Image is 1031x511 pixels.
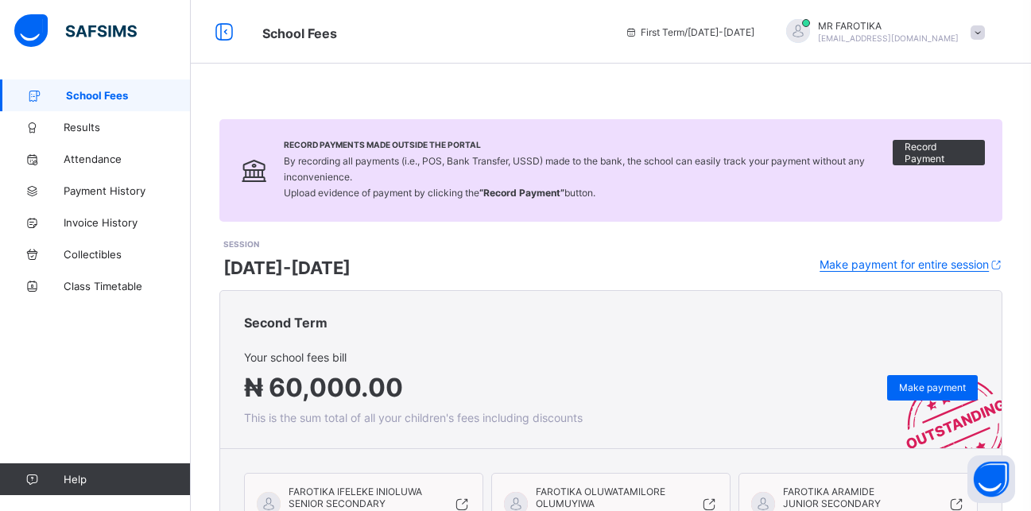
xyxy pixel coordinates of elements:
[64,473,190,486] span: Help
[770,19,993,45] div: MRFAROTIKA
[625,26,754,38] span: session/term information
[223,257,351,278] span: [DATE]-[DATE]
[262,25,337,41] span: School Fees
[820,257,989,271] span: Make payment for entire session
[244,315,328,331] span: Second Term
[899,381,966,393] span: Make payment
[886,358,1002,448] img: outstanding-stamp.3c148f88c3ebafa6da95868fa43343a1.svg
[244,350,583,364] span: Your school fees bill
[783,486,922,497] span: FAROTIKA ARAMIDE
[536,486,675,509] span: FAROTIKA OLUWATAMILORE OLUMUYIWA
[223,239,259,249] span: SESSION
[818,33,959,43] span: [EMAIL_ADDRESS][DOMAIN_NAME]
[64,121,191,134] span: Results
[64,184,191,197] span: Payment History
[289,486,428,497] span: FAROTIKA IFELEKE INIOLUWA
[14,14,137,48] img: safsims
[479,187,564,199] b: “Record Payment”
[284,140,893,149] span: Record Payments Made Outside the Portal
[244,411,583,424] span: This is the sum total of all your children's fees including discounts
[905,141,973,165] span: Record Payment
[967,455,1015,503] button: Open asap
[66,89,191,102] span: School Fees
[284,155,865,199] span: By recording all payments (i.e., POS, Bank Transfer, USSD) made to the bank, the school can easil...
[64,280,191,292] span: Class Timetable
[64,153,191,165] span: Attendance
[64,216,191,229] span: Invoice History
[244,372,403,403] span: ₦ 60,000.00
[818,20,959,32] span: MR FAROTIKA
[64,248,191,261] span: Collectibles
